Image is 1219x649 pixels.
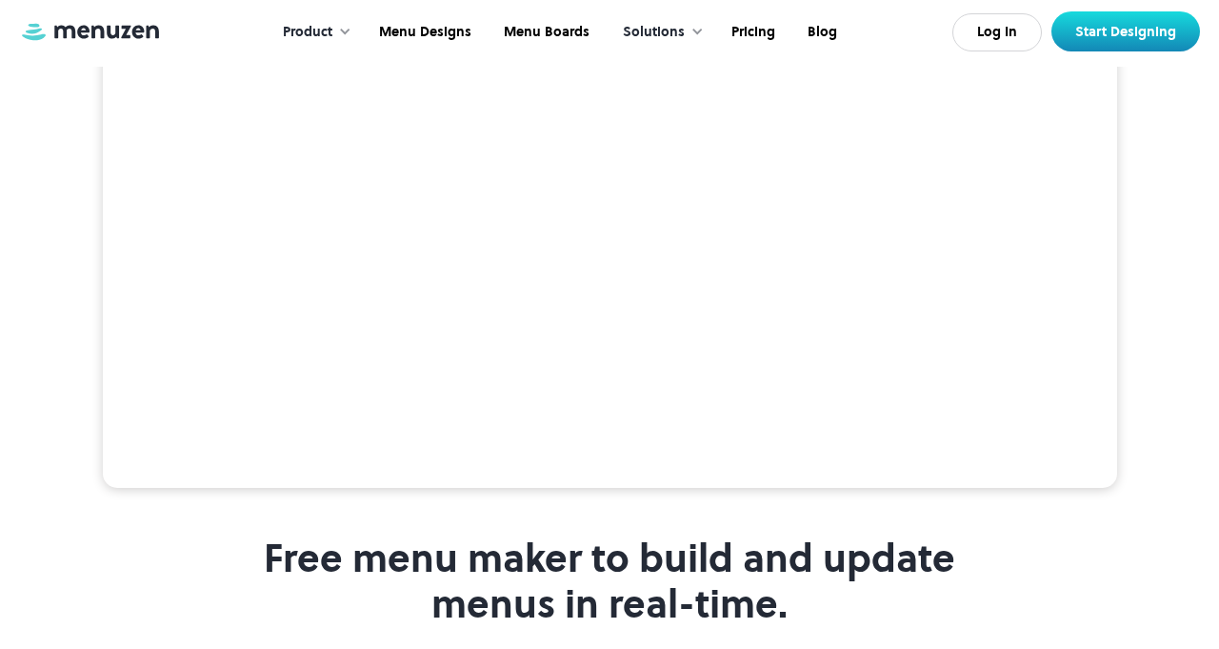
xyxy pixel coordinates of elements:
a: Start Designing [1051,11,1200,51]
div: Solutions [604,3,713,62]
h1: Free menu maker to build and update menus in real-time. [246,536,974,627]
a: Menu Boards [486,3,604,62]
div: Solutions [623,22,685,43]
a: Pricing [713,3,789,62]
a: Log In [952,13,1042,51]
div: Product [264,3,361,62]
a: Blog [789,3,851,62]
div: Product [283,22,332,43]
a: Menu Designs [361,3,486,62]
